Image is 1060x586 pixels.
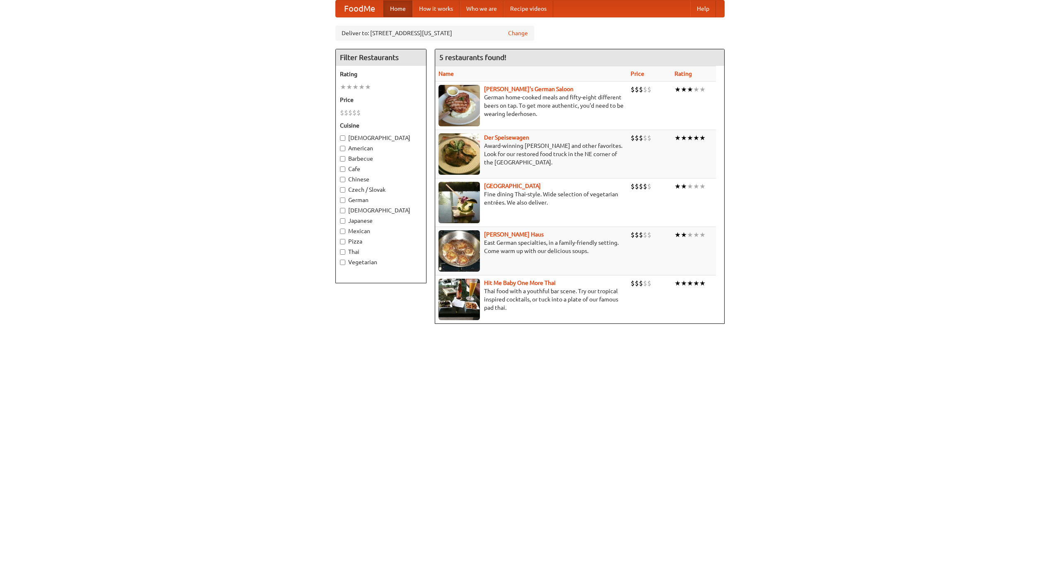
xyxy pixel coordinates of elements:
label: Cafe [340,165,422,173]
li: $ [647,85,651,94]
input: American [340,146,345,151]
label: Pizza [340,237,422,246]
li: ★ [693,230,699,239]
li: ★ [693,182,699,191]
h5: Rating [340,70,422,78]
li: $ [635,133,639,142]
h5: Cuisine [340,121,422,130]
li: ★ [693,85,699,94]
li: ★ [340,82,346,92]
img: speisewagen.jpg [438,133,480,175]
li: $ [631,133,635,142]
li: $ [639,85,643,94]
li: $ [647,182,651,191]
li: $ [647,133,651,142]
b: [PERSON_NAME] Haus [484,231,544,238]
li: ★ [359,82,365,92]
li: ★ [699,133,706,142]
li: ★ [675,133,681,142]
p: Fine dining Thai-style. Wide selection of vegetarian entrées. We also deliver. [438,190,624,207]
label: Japanese [340,217,422,225]
a: Der Speisewagen [484,134,529,141]
li: $ [643,279,647,288]
input: German [340,198,345,203]
a: Price [631,70,644,77]
li: $ [639,133,643,142]
li: ★ [681,279,687,288]
li: $ [631,182,635,191]
li: $ [340,108,344,117]
label: [DEMOGRAPHIC_DATA] [340,206,422,215]
li: ★ [687,230,693,239]
p: Award-winning [PERSON_NAME] and other favorites. Look for our restored food truck in the NE corne... [438,142,624,166]
p: East German specialties, in a family-friendly setting. Come warm up with our delicious soups. [438,239,624,255]
li: $ [631,230,635,239]
input: [DEMOGRAPHIC_DATA] [340,208,345,213]
a: Recipe videos [503,0,553,17]
h5: Price [340,96,422,104]
li: $ [639,230,643,239]
p: German home-cooked meals and fifty-eight different beers on tap. To get more authentic, you'd nee... [438,93,624,118]
li: ★ [699,85,706,94]
label: Barbecue [340,154,422,163]
b: Hit Me Baby One More Thai [484,280,556,286]
input: Barbecue [340,156,345,162]
li: $ [647,230,651,239]
div: Deliver to: [STREET_ADDRESS][US_STATE] [335,26,534,41]
li: $ [348,108,352,117]
img: kohlhaus.jpg [438,230,480,272]
li: ★ [687,133,693,142]
a: Who we are [460,0,503,17]
input: Pizza [340,239,345,244]
input: Vegetarian [340,260,345,265]
input: Thai [340,249,345,255]
img: babythai.jpg [438,279,480,320]
li: $ [643,85,647,94]
li: $ [344,108,348,117]
label: Vegetarian [340,258,422,266]
li: $ [635,182,639,191]
a: [PERSON_NAME]'s German Saloon [484,86,573,92]
li: $ [631,279,635,288]
li: ★ [699,230,706,239]
li: ★ [675,85,681,94]
li: ★ [681,133,687,142]
li: ★ [699,279,706,288]
input: Czech / Slovak [340,187,345,193]
h4: Filter Restaurants [336,49,426,66]
input: Chinese [340,177,345,182]
a: How it works [412,0,460,17]
li: $ [643,230,647,239]
li: ★ [693,133,699,142]
li: ★ [693,279,699,288]
li: $ [643,133,647,142]
li: $ [643,182,647,191]
li: ★ [675,230,681,239]
li: $ [631,85,635,94]
a: Change [508,29,528,37]
li: ★ [675,182,681,191]
input: Mexican [340,229,345,234]
ng-pluralize: 5 restaurants found! [439,53,506,61]
a: FoodMe [336,0,383,17]
li: ★ [687,182,693,191]
li: $ [635,279,639,288]
li: $ [352,108,357,117]
label: German [340,196,422,204]
a: Rating [675,70,692,77]
li: $ [639,182,643,191]
li: ★ [681,230,687,239]
img: satay.jpg [438,182,480,223]
a: Name [438,70,454,77]
input: [DEMOGRAPHIC_DATA] [340,135,345,141]
li: ★ [675,279,681,288]
label: Czech / Slovak [340,186,422,194]
li: $ [639,279,643,288]
li: $ [635,230,639,239]
label: American [340,144,422,152]
li: $ [647,279,651,288]
a: [GEOGRAPHIC_DATA] [484,183,541,189]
